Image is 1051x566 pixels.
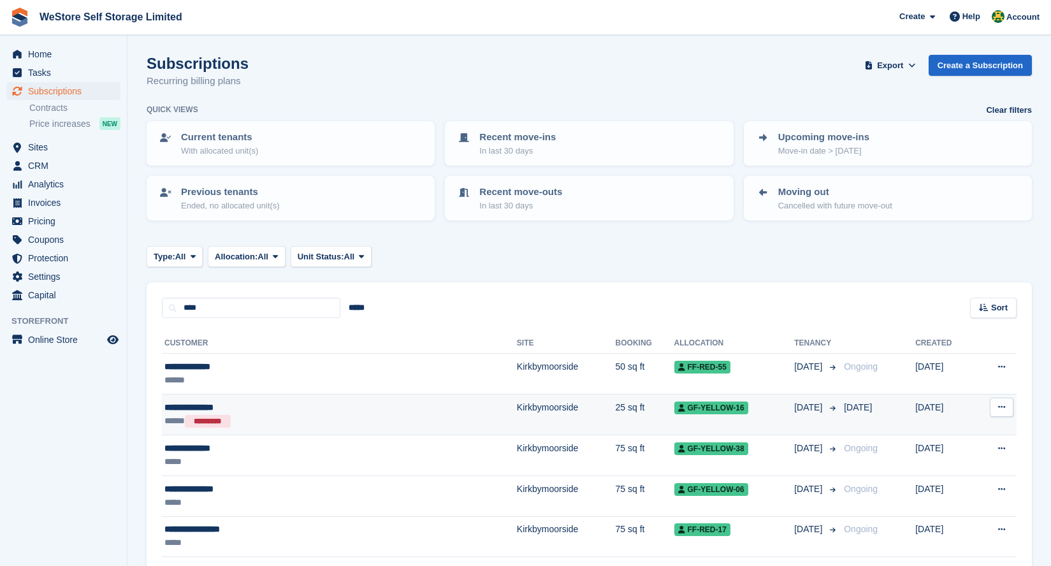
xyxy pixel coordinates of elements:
span: Type: [154,250,175,263]
img: stora-icon-8386f47178a22dfd0bd8f6a31ec36ba5ce8667c1dd55bd0f319d3a0aa187defe.svg [10,8,29,27]
span: Allocation: [215,250,257,263]
td: [DATE] [915,516,974,557]
span: FF-RED-17 [674,523,730,536]
span: All [175,250,186,263]
a: menu [6,268,120,286]
span: Tasks [28,64,105,82]
button: Type: All [147,246,203,267]
th: Created [915,333,974,354]
td: 75 sq ft [616,475,674,516]
span: Storefront [11,315,127,328]
span: Sort [991,301,1008,314]
a: Contracts [29,102,120,114]
td: [DATE] [915,394,974,435]
span: Coupons [28,231,105,249]
span: GF-YELLOW-06 [674,483,748,496]
td: Kirkbymoorside [517,516,616,557]
div: NEW [99,117,120,130]
a: Recent move-outs In last 30 days [446,177,732,219]
span: Ongoing [844,361,878,372]
td: [DATE] [915,354,974,395]
a: Recent move-ins In last 30 days [446,122,732,164]
a: Moving out Cancelled with future move-out [745,177,1031,219]
td: 50 sq ft [616,354,674,395]
p: With allocated unit(s) [181,145,258,157]
span: [DATE] [794,523,825,536]
span: All [344,250,355,263]
p: Cancelled with future move-out [778,200,892,212]
td: Kirkbymoorside [517,394,616,435]
span: Unit Status: [298,250,344,263]
span: Pricing [28,212,105,230]
a: menu [6,175,120,193]
span: Ongoing [844,484,878,494]
a: Clear filters [986,104,1032,117]
span: Account [1006,11,1040,24]
td: 75 sq ft [616,516,674,557]
h6: Quick views [147,104,198,115]
td: Kirkbymoorside [517,475,616,516]
span: [DATE] [844,402,872,412]
p: Upcoming move-ins [778,130,869,145]
th: Allocation [674,333,795,354]
a: menu [6,231,120,249]
span: Home [28,45,105,63]
a: menu [6,331,120,349]
p: Recent move-ins [479,130,556,145]
a: menu [6,82,120,100]
span: Help [962,10,980,23]
button: Export [862,55,918,76]
p: Current tenants [181,130,258,145]
a: menu [6,194,120,212]
p: Ended, no allocated unit(s) [181,200,280,212]
button: Unit Status: All [291,246,372,267]
span: [DATE] [794,360,825,374]
span: All [257,250,268,263]
span: GF-YELLOW-16 [674,402,748,414]
a: Create a Subscription [929,55,1032,76]
span: Sites [28,138,105,156]
span: Capital [28,286,105,304]
span: CRM [28,157,105,175]
img: James Buffoni [992,10,1004,23]
a: menu [6,138,120,156]
p: Move-in date > [DATE] [778,145,869,157]
a: WeStore Self Storage Limited [34,6,187,27]
a: Upcoming move-ins Move-in date > [DATE] [745,122,1031,164]
a: Previous tenants Ended, no allocated unit(s) [148,177,433,219]
th: Site [517,333,616,354]
span: [DATE] [794,442,825,455]
span: Create [899,10,925,23]
span: Price increases [29,118,91,130]
a: menu [6,286,120,304]
span: Export [877,59,903,72]
a: menu [6,249,120,267]
a: menu [6,64,120,82]
span: Ongoing [844,443,878,453]
a: Current tenants With allocated unit(s) [148,122,433,164]
td: [DATE] [915,435,974,476]
a: Price increases NEW [29,117,120,131]
td: Kirkbymoorside [517,435,616,476]
button: Allocation: All [208,246,286,267]
a: menu [6,45,120,63]
span: [DATE] [794,483,825,496]
th: Tenancy [794,333,839,354]
span: Protection [28,249,105,267]
p: Moving out [778,185,892,200]
span: GF-YELLOW-38 [674,442,748,455]
a: menu [6,212,120,230]
span: FF-RED-55 [674,361,730,374]
span: Online Store [28,331,105,349]
td: 25 sq ft [616,394,674,435]
span: [DATE] [794,401,825,414]
td: Kirkbymoorside [517,354,616,395]
p: In last 30 days [479,200,562,212]
span: Ongoing [844,524,878,534]
td: 75 sq ft [616,435,674,476]
a: Preview store [105,332,120,347]
span: Subscriptions [28,82,105,100]
td: [DATE] [915,475,974,516]
p: Previous tenants [181,185,280,200]
th: Booking [616,333,674,354]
